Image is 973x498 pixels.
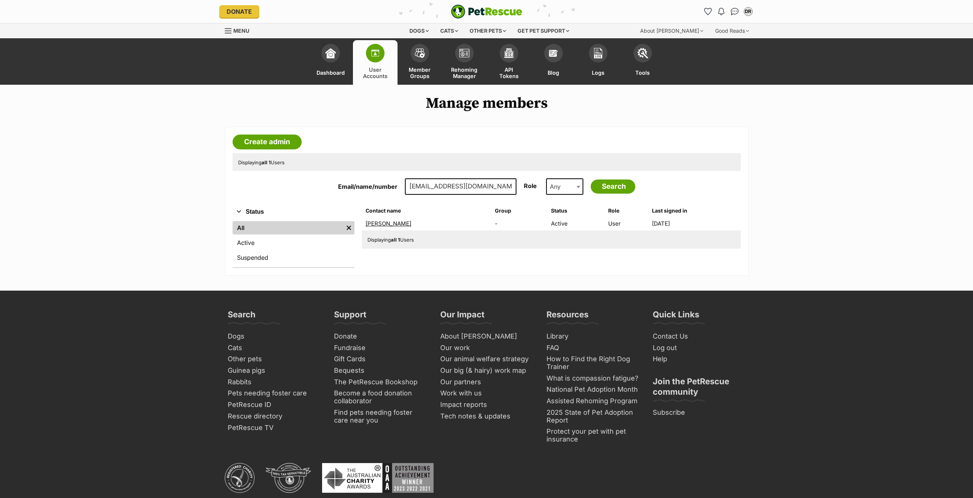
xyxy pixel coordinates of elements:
a: What is compassion fatigue? [544,373,642,384]
img: ACNC [225,463,254,493]
span: Logs [592,66,604,79]
a: Remove filter [343,221,354,235]
a: Pets needing foster care [225,388,324,399]
span: Member Groups [407,66,433,79]
a: Tech notes & updates [437,411,536,422]
a: FAQ [544,342,642,354]
a: 2025 State of Pet Adoption Report [544,407,642,426]
h3: Quick Links [653,309,699,324]
a: [PERSON_NAME] [366,220,411,227]
a: All [233,221,343,235]
div: Dogs [404,23,434,38]
button: Status [233,207,354,217]
a: Logs [576,40,620,85]
a: Rehoming Manager [442,40,487,85]
span: Displaying Users [238,159,285,165]
div: Good Reads [710,23,754,38]
label: Email/name/number [338,183,398,190]
a: Favourites [702,6,714,17]
a: Rabbits [225,376,324,388]
span: Any [546,178,583,195]
a: Dogs [225,331,324,342]
a: Library [544,331,642,342]
div: DR [745,8,752,15]
span: Menu [233,28,249,34]
a: How to Find the Right Dog Trainer [544,353,642,372]
a: Bequests [331,365,430,376]
th: Last signed in [652,205,740,217]
div: Cats [435,23,463,38]
img: DGR [266,463,311,493]
td: [DATE] [652,217,740,230]
a: Become a food donation collaborator [331,388,430,407]
a: Work with us [437,388,536,399]
a: User Accounts [353,40,398,85]
h3: Our Impact [440,309,484,324]
div: Get pet support [512,23,574,38]
a: Protect your pet with pet insurance [544,426,642,445]
img: tools-icon-677f8b7d46040df57c17cb185196fc8e01b2b03676c49af7ba82c462532e62ee.svg [638,48,648,58]
th: Status [548,205,604,217]
a: Blog [531,40,576,85]
span: User Accounts [362,66,388,79]
a: Our big (& hairy) work map [437,365,536,376]
a: Other pets [225,353,324,365]
img: group-profile-icon-3fa3cf56718a62981997c0bc7e787c4b2cf8bcc04b72c1350f741eb67cf2f40e.svg [459,49,470,58]
span: Dashboard [317,66,345,79]
strong: all 1 [391,237,400,243]
h3: Support [334,309,366,324]
a: API Tokens [487,40,531,85]
a: Create admin [233,135,302,149]
a: Donate [219,5,259,18]
a: Our animal welfare strategy [437,353,536,365]
a: Cats [225,342,324,354]
a: Assisted Rehoming Program [544,395,642,407]
a: Tools [620,40,665,85]
td: Active [548,217,604,230]
input: Search [591,180,635,194]
img: notifications-46538b983faf8c2785f20acdc204bb7945ddae34d4c08c2a6579f10ce5e182be.svg [718,8,724,15]
th: Group [492,205,547,217]
img: logo-e224e6f780fb5917bec1dbf3a21bbac754714ae5b6737aabdf751b685950b380.svg [451,4,522,19]
img: members-icon-d6bcda0bfb97e5ba05b48644448dc2971f67d37433e5abca221da40c41542bd5.svg [370,48,380,58]
label: Role [524,182,537,190]
img: team-members-icon-5396bd8760b3fe7c0b43da4ab00e1e3bb1a5d9ba89233759b79545d2d3fc5d0d.svg [415,48,425,58]
a: Dashboard [308,40,353,85]
div: Other pets [464,23,511,38]
th: Role [605,205,651,217]
a: National Pet Adoption Month [544,384,642,395]
a: Log out [650,342,749,354]
a: Member Groups [398,40,442,85]
img: Australian Charity Awards - Outstanding Achievement Winner 2023 - 2022 - 2021 [322,463,434,493]
img: logs-icon-5bf4c29380941ae54b88474b1138927238aebebbc450bc62c8517511492d5a22.svg [593,48,603,58]
img: blogs-icon-e71fceff818bbaa76155c998696f2ea9b8fc06abc828b24f45ee82a475c2fd99.svg [548,48,559,58]
a: Active [233,236,354,249]
span: Blog [548,66,559,79]
button: Notifications [716,6,727,17]
th: Contact name [363,205,491,217]
span: Any [547,181,568,192]
img: dashboard-icon-eb2f2d2d3e046f16d808141f083e7271f6b2e854fb5c12c21221c1fb7104beca.svg [325,48,336,58]
a: Fundraise [331,342,430,354]
a: The PetRescue Bookshop [331,376,430,388]
a: PetRescue [451,4,522,19]
h3: Resources [546,309,588,324]
button: My account [742,6,754,17]
img: api-icon-849e3a9e6f871e3acf1f60245d25b4cd0aad652aa5f5372336901a6a67317bd8.svg [504,48,514,58]
h3: Join the PetRescue community [653,376,746,401]
a: Subscribe [650,407,749,418]
a: PetRescue ID [225,399,324,411]
span: API Tokens [496,66,522,79]
span: Tools [635,66,650,79]
a: PetRescue TV [225,422,324,434]
td: - [492,217,547,230]
a: Conversations [729,6,741,17]
span: Displaying Users [367,237,414,243]
a: Gift Cards [331,353,430,365]
a: Menu [225,23,254,37]
a: Our work [437,342,536,354]
a: Suspended [233,251,354,264]
div: Status [233,220,354,267]
a: Donate [331,331,430,342]
img: chat-41dd97257d64d25036548639549fe6c8038ab92f7586957e7f3b1b290dea8141.svg [731,8,739,15]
